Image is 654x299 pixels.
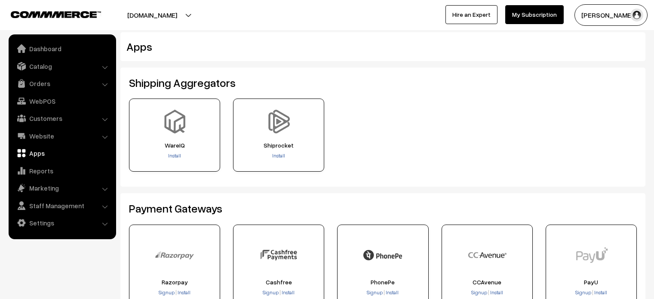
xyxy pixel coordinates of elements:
a: Settings [11,215,113,231]
span: Install [386,289,399,296]
a: Apps [11,145,113,161]
h2: Payment Gateways [129,202,637,215]
span: Signup [159,289,175,296]
span: CCAvenue [445,279,530,286]
span: Install [178,289,190,296]
span: Cashfree [236,279,321,286]
span: Signup [575,289,591,296]
img: COMMMERCE [11,11,101,18]
span: PhonePe [340,279,425,286]
img: PayU [572,236,611,274]
button: [DOMAIN_NAME] [97,4,207,26]
a: Hire an Expert [445,5,497,24]
img: CCAvenue [468,236,507,274]
a: Signup [367,289,384,296]
a: Install [281,289,295,296]
h2: Apps [126,40,552,53]
a: Customers [11,111,113,126]
span: WareIQ [132,142,217,149]
div: | [549,289,634,297]
a: Signup [263,289,279,296]
div: | [340,289,425,297]
a: Staff Management [11,198,113,213]
a: Install [272,152,285,159]
img: user [630,9,643,22]
a: Install [177,289,190,296]
button: [PERSON_NAME] [574,4,648,26]
div: | [236,289,321,297]
a: Dashboard [11,41,113,56]
a: Website [11,128,113,144]
a: My Subscription [505,5,564,24]
span: Install [282,289,295,296]
a: Signup [471,289,488,296]
img: Shiprocket [267,110,291,133]
a: COMMMERCE [11,9,86,19]
span: Install [594,289,607,296]
img: Cashfree [259,236,298,274]
img: WareIQ [163,110,187,133]
a: WebPOS [11,93,113,109]
img: Razorpay [155,236,194,274]
span: Signup [263,289,279,296]
a: Install [385,289,399,296]
span: Shiprocket [236,142,321,149]
span: Signup [471,289,487,296]
span: Razorpay [132,279,217,286]
a: Signup [575,289,592,296]
a: Signup [159,289,175,296]
a: Catalog [11,59,113,74]
a: Marketing [11,180,113,196]
a: Reports [11,163,113,179]
span: Signup [367,289,383,296]
div: | [445,289,530,297]
h2: Shipping Aggregators [129,76,637,89]
a: Install [168,152,181,159]
img: PhonePe [363,236,402,274]
a: Orders [11,76,113,91]
div: | [132,289,217,297]
a: Install [593,289,607,296]
span: PayU [549,279,634,286]
a: Install [489,289,503,296]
